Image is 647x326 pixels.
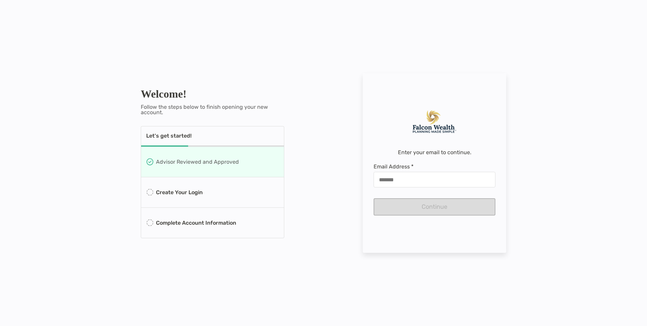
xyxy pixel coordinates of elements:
[141,104,284,115] p: Follow the steps below to finish opening your new account.
[398,150,471,155] p: Enter your email to continue.
[374,177,495,183] input: Email Address *
[146,133,192,139] p: Let's get started!
[156,219,236,227] p: Complete Account Information
[156,188,203,197] p: Create Your Login
[141,88,284,100] h1: Welcome!
[374,163,495,170] span: Email Address *
[412,110,457,133] img: Company Logo
[156,158,239,166] p: Advisor Reviewed and Approved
